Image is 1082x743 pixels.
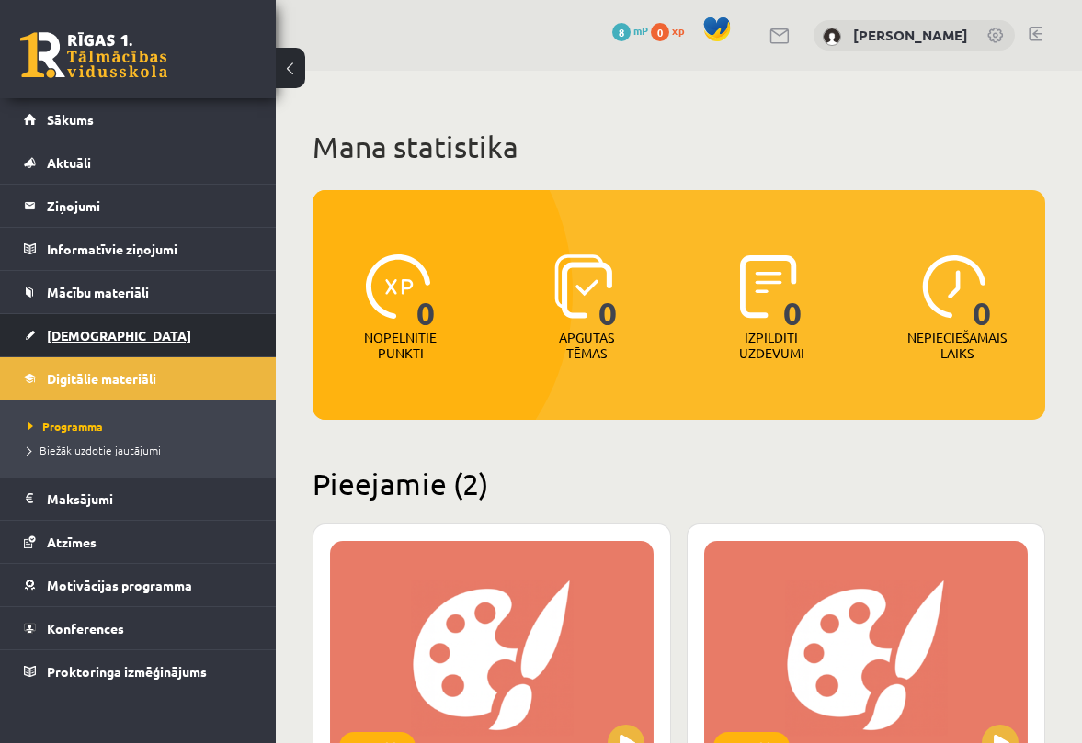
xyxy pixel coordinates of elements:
span: 8 [612,23,631,41]
p: Apgūtās tēmas [551,330,622,361]
a: Sākums [24,98,253,141]
span: 0 [651,23,669,41]
span: Motivācijas programma [47,577,192,593]
p: Nepieciešamais laiks [907,330,1007,361]
a: Aktuāli [24,141,253,184]
a: Mācību materiāli [24,271,253,313]
a: Konferences [24,607,253,649]
span: 0 [416,254,436,330]
span: Atzīmes [47,534,97,550]
img: icon-completed-tasks-ad58ae20a441b2904462921112bc710f1caf180af7a3daa7317a5a94f2d26646.svg [740,254,797,319]
p: Izpildīti uzdevumi [735,330,807,361]
img: icon-clock-7be60019b62300814b6bd22b8e044499b485619524d84068768e800edab66f18.svg [922,254,986,319]
span: Sākums [47,111,94,128]
span: Proktoringa izmēģinājums [47,663,207,680]
span: [DEMOGRAPHIC_DATA] [47,327,191,343]
a: Digitālie materiāli [24,357,253,400]
span: mP [633,23,648,38]
legend: Ziņojumi [47,185,253,227]
a: 0 xp [651,23,693,38]
legend: Informatīvie ziņojumi [47,228,253,270]
h2: Pieejamie (2) [313,466,1045,501]
a: [DEMOGRAPHIC_DATA] [24,314,253,356]
span: Biežāk uzdotie jautājumi [28,443,161,457]
a: Ziņojumi [24,185,253,227]
a: 8 mP [612,23,648,38]
a: [PERSON_NAME] [853,26,968,44]
span: 0 [973,254,992,330]
img: Elza Ellere [823,28,841,46]
span: Konferences [47,620,124,636]
p: Nopelnītie punkti [364,330,437,361]
a: Atzīmes [24,521,253,563]
legend: Maksājumi [47,478,253,520]
span: Aktuāli [47,154,91,171]
a: Motivācijas programma [24,564,253,606]
a: Programma [28,418,257,434]
img: icon-xp-0682a9bc20223a9ccc6f5883a126b849a74cddfe5390d2b41b4391c66f2066e7.svg [366,254,430,319]
span: 0 [783,254,803,330]
span: Programma [28,419,103,433]
a: Biežāk uzdotie jautājumi [28,442,257,458]
a: Proktoringa izmēģinājums [24,650,253,692]
img: icon-learned-topics-4a711ccc23c960034f471b6e78daf4a3bad4a20eaf4de84257b87e66633f6470.svg [554,254,612,319]
span: xp [672,23,684,38]
a: Informatīvie ziņojumi [24,228,253,270]
span: Mācību materiāli [47,284,149,300]
a: Rīgas 1. Tālmācības vidusskola [20,32,167,78]
h1: Mana statistika [313,129,1045,165]
span: Digitālie materiāli [47,370,156,387]
a: Maksājumi [24,478,253,520]
span: 0 [598,254,618,330]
